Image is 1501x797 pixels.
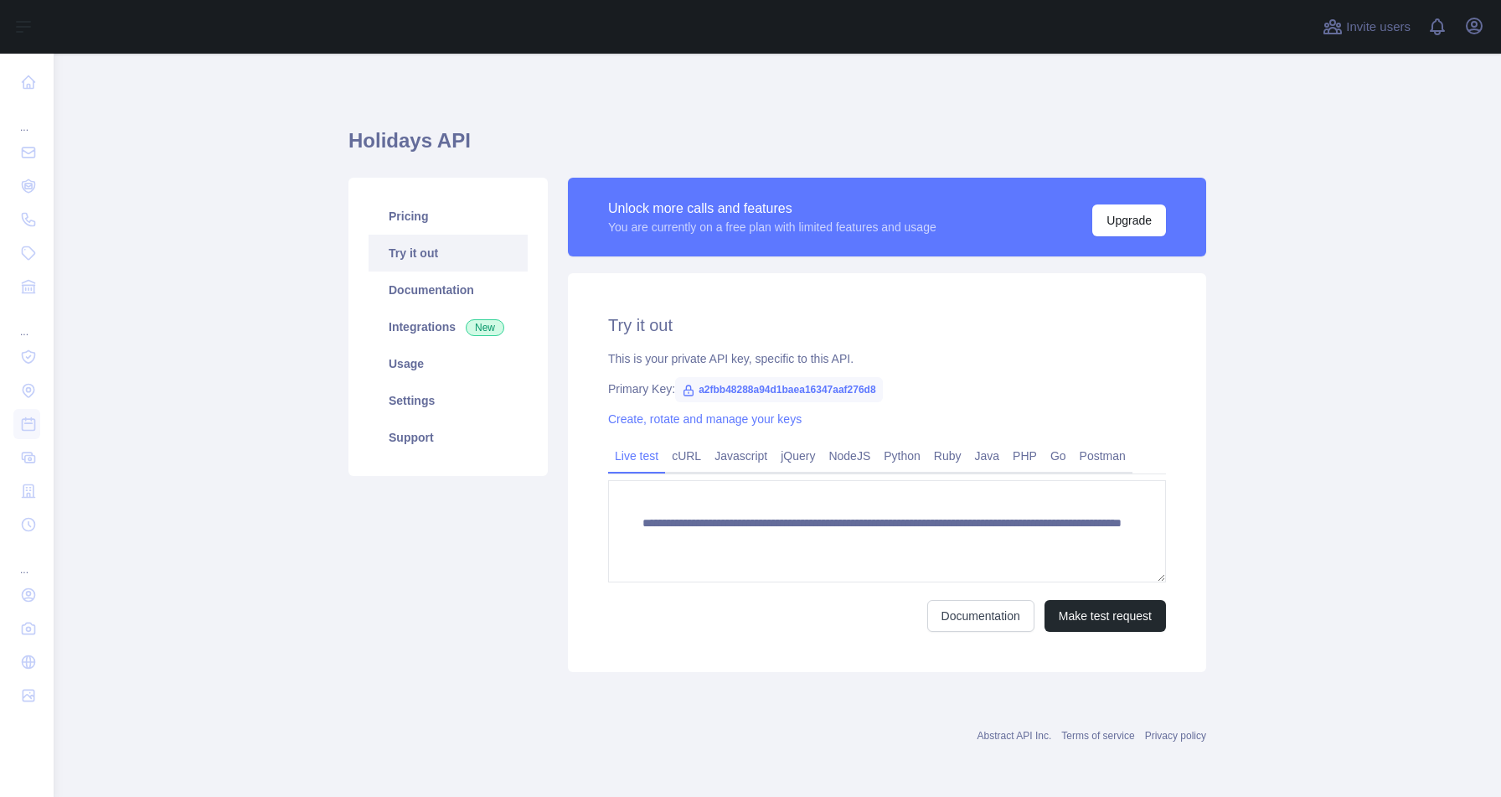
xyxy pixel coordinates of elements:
[608,350,1166,367] div: This is your private API key, specific to this API.
[369,235,528,272] a: Try it out
[1092,204,1166,236] button: Upgrade
[774,442,822,469] a: jQuery
[1319,13,1414,40] button: Invite users
[927,600,1034,632] a: Documentation
[1044,442,1073,469] a: Go
[13,101,40,134] div: ...
[1006,442,1044,469] a: PHP
[1045,600,1166,632] button: Make test request
[877,442,927,469] a: Python
[1073,442,1132,469] a: Postman
[665,442,708,469] a: cURL
[369,308,528,345] a: Integrations New
[822,442,877,469] a: NodeJS
[1346,18,1411,37] span: Invite users
[369,419,528,456] a: Support
[1145,730,1206,742] a: Privacy policy
[369,272,528,308] a: Documentation
[608,412,802,426] a: Create, rotate and manage your keys
[968,442,1007,469] a: Java
[1061,730,1134,742] a: Terms of service
[348,127,1206,168] h1: Holidays API
[369,198,528,235] a: Pricing
[466,319,504,336] span: New
[608,313,1166,337] h2: Try it out
[13,543,40,577] div: ...
[369,382,528,419] a: Settings
[675,377,883,402] span: a2fbb48288a94d1baea16347aaf276d8
[608,199,936,219] div: Unlock more calls and features
[708,442,774,469] a: Javascript
[608,442,665,469] a: Live test
[977,730,1052,742] a: Abstract API Inc.
[927,442,968,469] a: Ruby
[608,380,1166,397] div: Primary Key:
[608,219,936,235] div: You are currently on a free plan with limited features and usage
[13,305,40,339] div: ...
[369,345,528,382] a: Usage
